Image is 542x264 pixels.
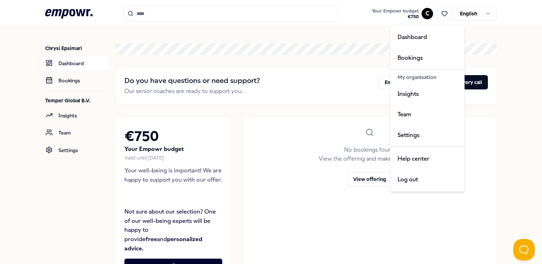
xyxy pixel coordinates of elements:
[392,71,463,83] div: My organisation
[390,25,465,192] div: C
[392,27,463,48] a: Dashboard
[392,48,463,68] a: Bookings
[392,169,463,190] div: Log out
[392,84,463,104] a: Insights
[392,148,463,169] a: Help center
[392,104,463,125] a: Team
[392,125,463,146] a: Settings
